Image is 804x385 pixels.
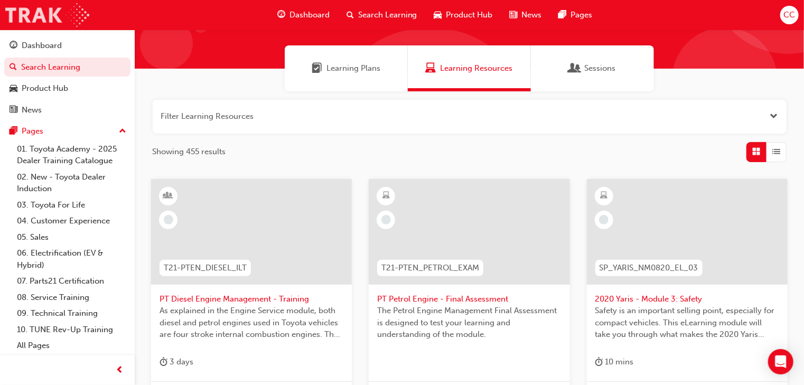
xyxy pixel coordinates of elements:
[550,4,601,26] a: pages-iconPages
[160,293,343,305] span: PT Diesel Engine Management - Training
[164,262,247,274] span: T21-PTEN_DIESEL_ILT
[153,146,226,158] span: Showing 455 results
[10,41,17,51] span: guage-icon
[595,305,779,341] span: Safety is an important selling point, especially for compact vehicles. This eLearning module will...
[10,63,17,72] span: search-icon
[772,146,780,158] span: List
[382,189,390,203] span: learningResourceType_ELEARNING-icon
[783,9,795,21] span: CC
[22,104,42,116] div: News
[13,213,130,229] a: 04. Customer Experience
[4,58,130,77] a: Search Learning
[426,62,436,74] span: Learning Resources
[381,215,391,224] span: learningRecordVerb_NONE-icon
[510,8,518,22] span: news-icon
[13,289,130,306] a: 08. Service Training
[770,110,778,123] button: Open the filter
[501,4,550,26] a: news-iconNews
[600,189,607,203] span: learningResourceType_ELEARNING-icon
[752,146,760,158] span: Grid
[10,127,17,136] span: pages-icon
[768,349,793,374] div: Open Intercom Messenger
[13,169,130,197] a: 02. New - Toyota Dealer Induction
[595,355,634,369] div: 10 mins
[4,36,130,55] a: Dashboard
[584,62,615,74] span: Sessions
[600,262,698,274] span: SP_YARIS_NM0820_EL_03
[289,9,330,21] span: Dashboard
[164,215,173,224] span: learningRecordVerb_NONE-icon
[10,106,17,115] span: news-icon
[119,125,126,138] span: up-icon
[434,8,442,22] span: car-icon
[571,9,593,21] span: Pages
[4,79,130,98] a: Product Hub
[4,34,130,121] button: DashboardSearch LearningProduct HubNews
[446,9,493,21] span: Product Hub
[408,45,531,91] a: Learning ResourcesLearning Resources
[160,355,167,369] span: duration-icon
[269,4,338,26] a: guage-iconDashboard
[347,8,354,22] span: search-icon
[13,337,130,354] a: All Pages
[531,45,654,91] a: SessionsSessions
[13,141,130,169] a: 01. Toyota Academy - 2025 Dealer Training Catalogue
[285,45,408,91] a: Learning PlansLearning Plans
[160,355,193,369] div: 3 days
[441,62,513,74] span: Learning Resources
[377,293,561,305] span: PT Petrol Engine - Final Assessment
[599,215,609,224] span: learningRecordVerb_NONE-icon
[522,9,542,21] span: News
[569,62,580,74] span: Sessions
[312,62,322,74] span: Learning Plans
[116,364,124,377] span: prev-icon
[10,84,17,93] span: car-icon
[559,8,567,22] span: pages-icon
[22,40,62,52] div: Dashboard
[780,6,799,24] button: CC
[426,4,501,26] a: car-iconProduct Hub
[4,121,130,141] button: Pages
[13,197,130,213] a: 03. Toyota For Life
[358,9,417,21] span: Search Learning
[595,293,779,305] span: 2020 Yaris - Module 3: Safety
[595,355,603,369] span: duration-icon
[4,100,130,120] a: News
[338,4,426,26] a: search-iconSearch Learning
[160,305,343,341] span: As explained in the Engine Service module, both diesel and petrol engines used in Toyota vehicles...
[5,3,89,27] img: Trak
[22,125,43,137] div: Pages
[165,189,172,203] span: learningResourceType_INSTRUCTOR_LED-icon
[13,305,130,322] a: 09. Technical Training
[377,305,561,341] span: The Petrol Engine Management Final Assessment is designed to test your learning and understanding...
[22,82,68,95] div: Product Hub
[277,8,285,22] span: guage-icon
[13,322,130,338] a: 10. TUNE Rev-Up Training
[13,245,130,273] a: 06. Electrification (EV & Hybrid)
[326,62,380,74] span: Learning Plans
[13,273,130,289] a: 07. Parts21 Certification
[381,262,479,274] span: T21-PTEN_PETROL_EXAM
[13,229,130,246] a: 05. Sales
